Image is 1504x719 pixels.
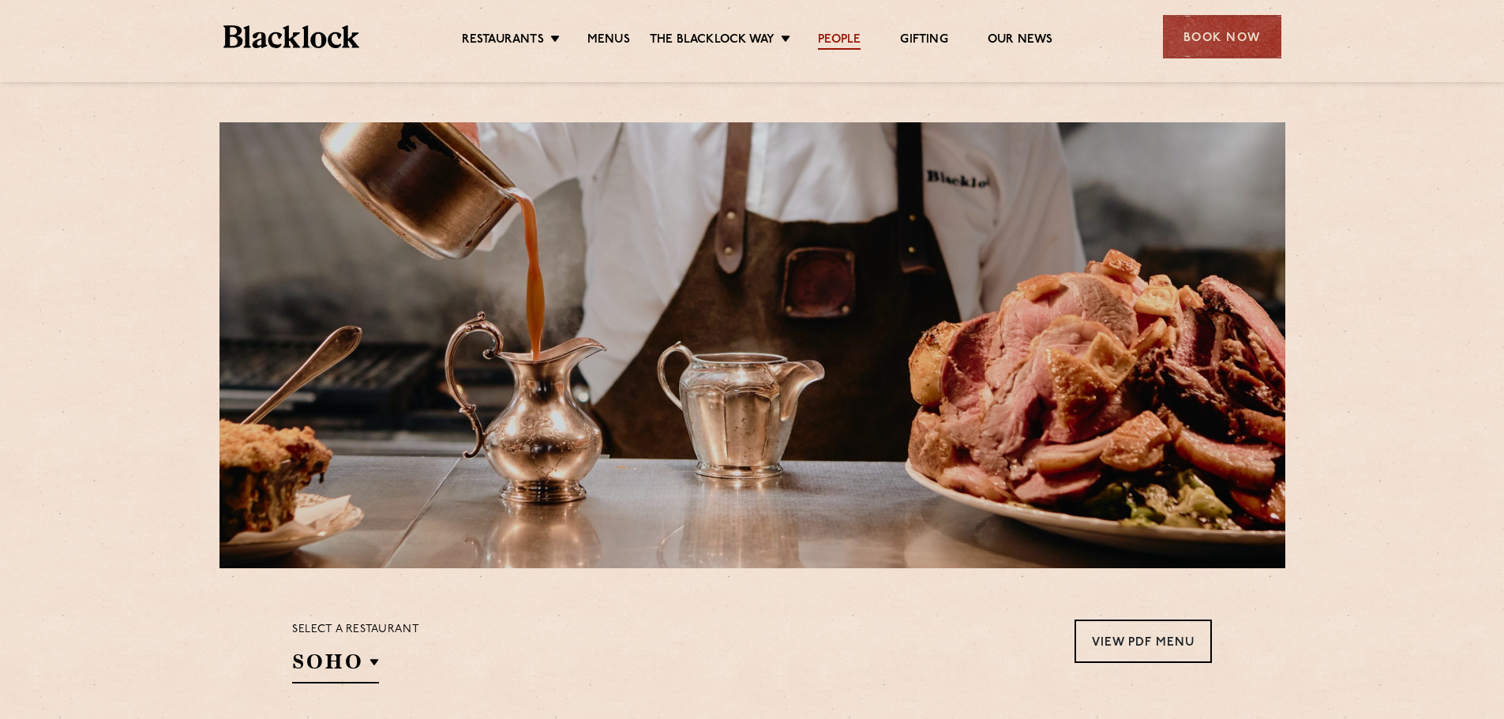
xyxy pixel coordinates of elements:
a: Menus [587,32,630,50]
a: The Blacklock Way [650,32,775,50]
a: Restaurants [462,32,544,50]
h2: SOHO [292,648,379,683]
a: Our News [988,32,1053,50]
a: View PDF Menu [1075,620,1212,663]
img: BL_Textured_Logo-footer-cropped.svg [223,25,360,48]
p: Select a restaurant [292,620,419,640]
a: People [818,32,861,50]
a: Gifting [900,32,947,50]
div: Book Now [1163,15,1281,58]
